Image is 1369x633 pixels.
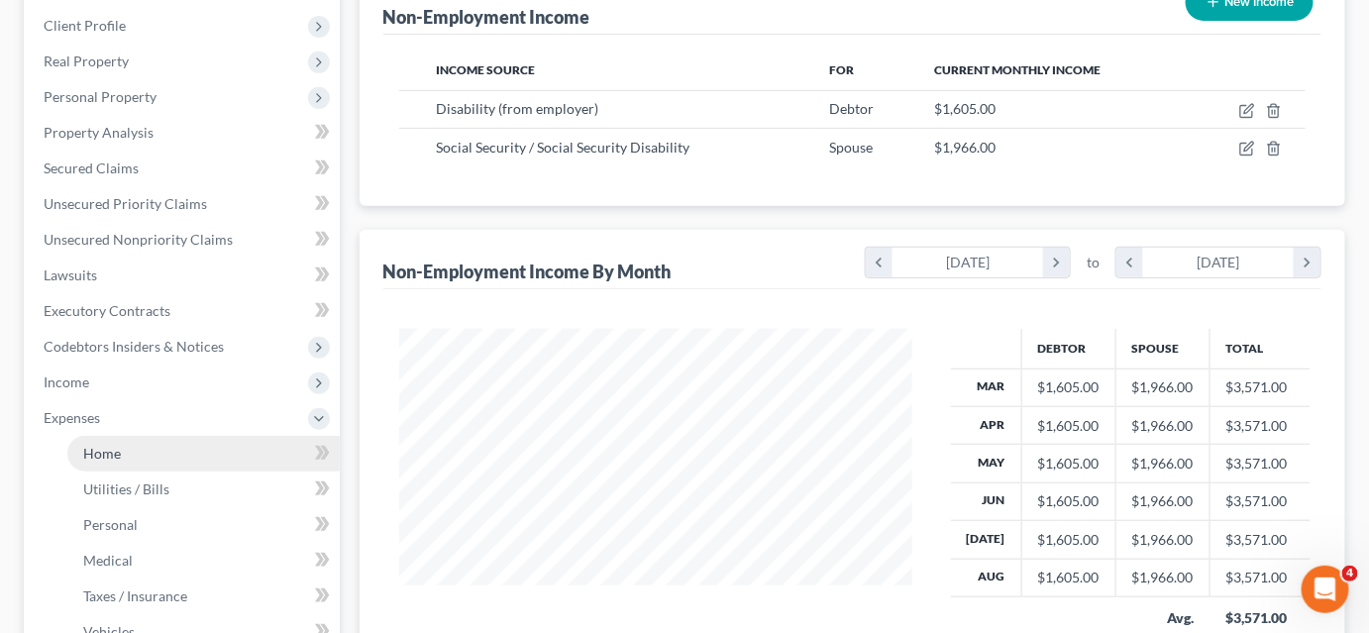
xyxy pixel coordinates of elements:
[1087,253,1100,272] span: to
[44,373,89,390] span: Income
[67,543,340,579] a: Medical
[44,17,126,34] span: Client Profile
[44,338,224,355] span: Codebtors Insiders & Notices
[830,139,874,156] span: Spouse
[1210,559,1311,596] td: $3,571.00
[44,124,154,141] span: Property Analysis
[44,195,207,212] span: Unsecured Priority Claims
[67,472,340,507] a: Utilities / Bills
[1210,521,1311,559] td: $3,571.00
[67,436,340,472] a: Home
[1225,608,1295,628] div: $3,571.00
[1021,329,1115,369] th: Debtor
[1038,530,1100,550] div: $1,605.00
[44,88,157,105] span: Personal Property
[1210,369,1311,406] td: $3,571.00
[437,139,690,156] span: Social Security / Social Security Disability
[1210,445,1311,482] td: $3,571.00
[28,293,340,329] a: Executory Contracts
[951,482,1022,520] th: Jun
[1115,329,1210,369] th: Spouse
[83,445,121,462] span: Home
[28,222,340,258] a: Unsecured Nonpriority Claims
[866,248,893,277] i: chevron_left
[44,231,233,248] span: Unsecured Nonpriority Claims
[28,151,340,186] a: Secured Claims
[1043,248,1070,277] i: chevron_right
[44,53,129,69] span: Real Property
[1038,568,1100,587] div: $1,605.00
[83,516,138,533] span: Personal
[383,5,590,29] div: Non-Employment Income
[1116,248,1143,277] i: chevron_left
[67,507,340,543] a: Personal
[83,480,169,497] span: Utilities / Bills
[951,445,1022,482] th: May
[1210,482,1311,520] td: $3,571.00
[1132,377,1194,397] div: $1,966.00
[951,406,1022,444] th: Apr
[83,587,187,604] span: Taxes / Insurance
[44,302,170,319] span: Executory Contracts
[437,100,599,117] span: Disability (from employer)
[28,186,340,222] a: Unsecured Priority Claims
[1132,530,1194,550] div: $1,966.00
[1038,377,1100,397] div: $1,605.00
[437,62,536,77] span: Income Source
[1131,608,1194,628] div: Avg.
[83,552,133,569] span: Medical
[1132,491,1194,511] div: $1,966.00
[1294,248,1320,277] i: chevron_right
[1342,566,1358,581] span: 4
[935,139,997,156] span: $1,966.00
[1132,568,1194,587] div: $1,966.00
[28,115,340,151] a: Property Analysis
[44,266,97,283] span: Lawsuits
[935,100,997,117] span: $1,605.00
[1038,454,1100,474] div: $1,605.00
[935,62,1102,77] span: Current Monthly Income
[951,521,1022,559] th: [DATE]
[951,369,1022,406] th: Mar
[1302,566,1349,613] iframe: Intercom live chat
[830,100,875,117] span: Debtor
[830,62,855,77] span: For
[28,258,340,293] a: Lawsuits
[44,409,100,426] span: Expenses
[1132,416,1194,436] div: $1,966.00
[1210,406,1311,444] td: $3,571.00
[1143,248,1295,277] div: [DATE]
[951,559,1022,596] th: Aug
[1038,416,1100,436] div: $1,605.00
[44,159,139,176] span: Secured Claims
[1132,454,1194,474] div: $1,966.00
[893,248,1044,277] div: [DATE]
[383,260,672,283] div: Non-Employment Income By Month
[67,579,340,614] a: Taxes / Insurance
[1038,491,1100,511] div: $1,605.00
[1210,329,1311,369] th: Total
